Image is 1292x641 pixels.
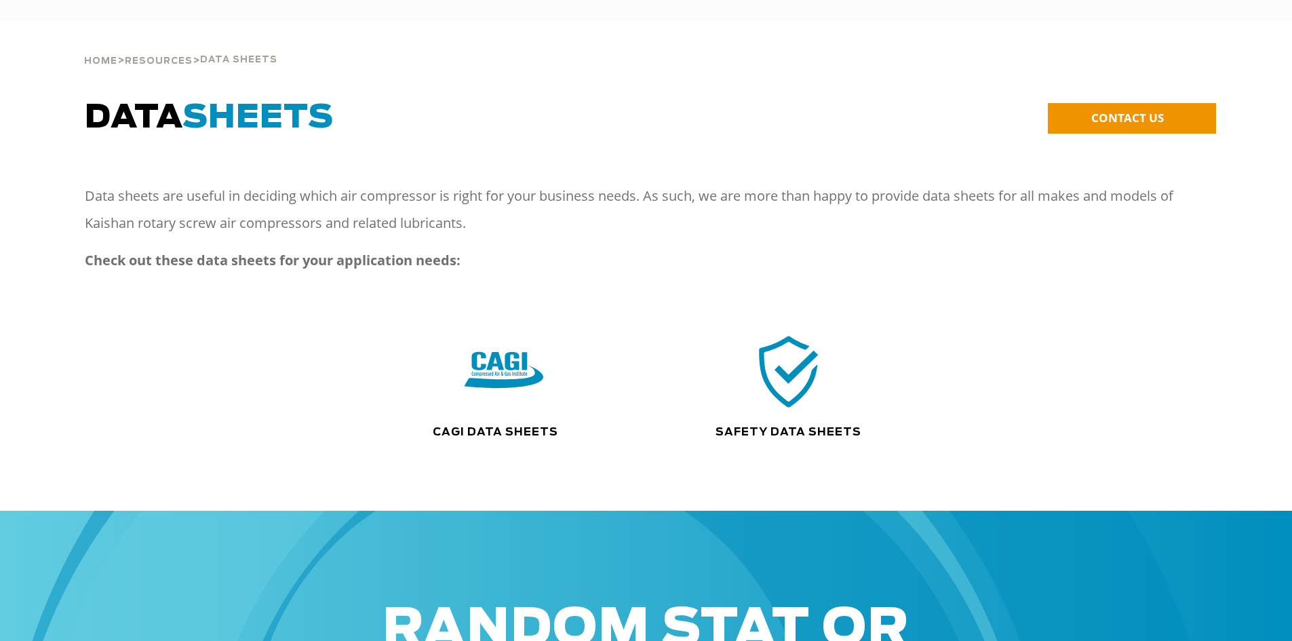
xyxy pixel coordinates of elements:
[85,251,461,269] strong: Check out these data sheets for your application needs:
[125,54,193,66] a: Resources
[361,332,646,411] div: CAGI
[182,102,334,134] span: SHEETS
[657,332,919,411] div: safety icon
[200,56,277,64] span: Data Sheets
[85,182,1183,237] p: Data sheets are useful in deciding which air compressor is right for your business needs. As such...
[84,57,117,66] span: Home
[1048,103,1216,134] a: CONTACT US
[125,57,193,66] span: Resources
[84,54,117,66] a: Home
[433,427,558,438] a: CAGI Data Sheets
[84,20,277,72] div: > >
[1091,110,1164,125] span: CONTACT US
[749,332,828,411] img: safety icon
[716,427,861,438] a: Safety Data Sheets
[85,102,334,134] span: DATA
[465,332,543,411] img: CAGI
